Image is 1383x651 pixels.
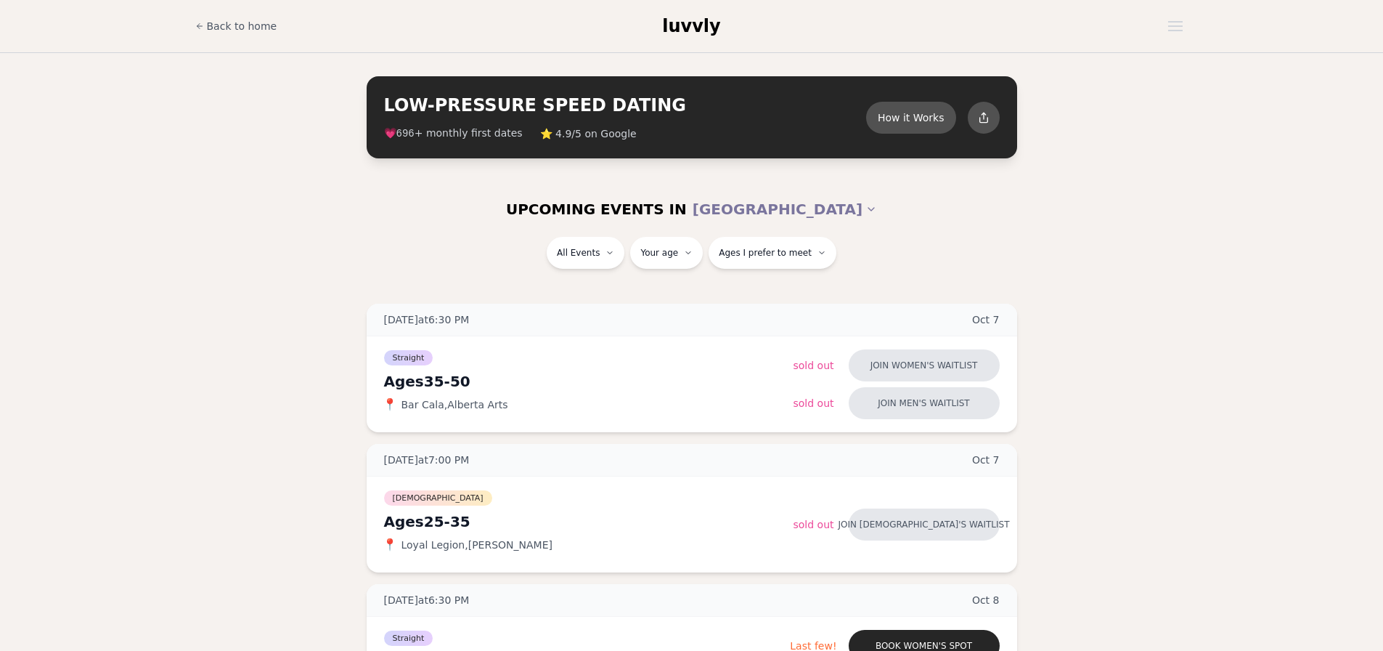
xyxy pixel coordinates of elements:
span: Straight [384,631,433,646]
button: All Events [547,237,624,269]
span: Back to home [207,19,277,33]
span: Sold Out [794,519,834,530]
h2: LOW-PRESSURE SPEED DATING [384,94,866,117]
button: Join men's waitlist [849,387,1000,419]
div: Ages 25-35 [384,511,794,532]
a: Back to home [195,12,277,41]
span: 📍 [384,539,396,551]
span: Loyal Legion , [PERSON_NAME] [401,538,552,552]
span: All Events [557,247,600,259]
button: [GEOGRAPHIC_DATA] [693,193,877,225]
button: Your age [630,237,703,269]
span: [DATE] at 6:30 PM [384,312,470,327]
span: 💗 + monthly first dates [384,126,523,141]
span: Ages I prefer to meet [719,247,812,259]
a: luvvly [662,15,720,38]
span: Oct 8 [972,593,1000,607]
span: Oct 7 [972,312,1000,327]
button: How it Works [866,102,956,134]
button: Ages I prefer to meet [709,237,836,269]
span: [DATE] at 7:00 PM [384,453,470,467]
span: [DATE] at 6:30 PM [384,593,470,607]
span: ⭐ 4.9/5 on Google [540,126,637,141]
span: Oct 7 [972,453,1000,467]
button: Join women's waitlist [849,349,1000,381]
span: luvvly [662,16,720,36]
span: [DEMOGRAPHIC_DATA] [384,490,492,506]
button: Open menu [1162,15,1188,37]
span: Bar Cala , Alberta Arts [401,397,508,412]
span: 696 [396,128,415,139]
span: UPCOMING EVENTS IN [506,199,687,219]
span: Sold Out [794,397,834,409]
div: Ages 35-50 [384,371,794,392]
span: Sold Out [794,360,834,371]
button: Join [DEMOGRAPHIC_DATA]'s waitlist [849,509,1000,541]
span: Straight [384,350,433,365]
span: 📍 [384,399,396,411]
span: Your age [640,247,678,259]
